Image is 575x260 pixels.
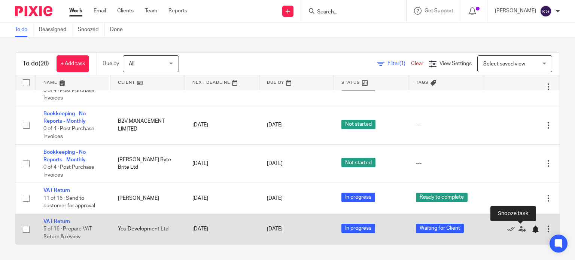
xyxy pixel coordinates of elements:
[43,226,92,239] span: 5 of 16 · Prepare VAT Return & review
[439,61,472,66] span: View Settings
[341,224,375,233] span: In progress
[341,158,375,167] span: Not started
[110,106,185,144] td: B2V MANAGEMENT LIMITED
[39,61,49,67] span: (20)
[416,121,478,129] div: ---
[267,123,283,128] span: [DATE]
[168,7,187,15] a: Reports
[416,80,429,85] span: Tags
[23,60,49,68] h1: To do
[94,7,106,15] a: Email
[267,196,283,201] span: [DATE]
[316,9,384,16] input: Search
[117,7,134,15] a: Clients
[43,188,70,193] a: VAT Return
[267,226,283,232] span: [DATE]
[43,196,95,209] span: 11 of 16 · Send to customer for approval
[129,61,134,67] span: All
[387,61,411,66] span: Filter
[110,22,128,37] a: Done
[145,7,157,15] a: Team
[507,225,518,233] a: Mark as done
[43,150,86,162] a: Bookkeeping - No Reports - Monthly
[425,8,453,13] span: Get Support
[185,214,259,244] td: [DATE]
[185,144,259,183] td: [DATE]
[416,193,468,202] span: Ready to complete
[495,7,536,15] p: [PERSON_NAME]
[267,161,283,166] span: [DATE]
[110,214,185,244] td: You.Development Ltd
[483,61,525,67] span: Select saved view
[540,5,552,17] img: svg%3E
[69,7,82,15] a: Work
[57,55,89,72] a: + Add task
[103,60,119,67] p: Due by
[110,183,185,214] td: [PERSON_NAME]
[399,61,405,66] span: (1)
[39,22,72,37] a: Reassigned
[43,219,70,224] a: VAT Return
[341,193,375,202] span: In progress
[43,111,86,124] a: Bookkeeping - No Reports - Monthly
[185,106,259,144] td: [DATE]
[43,165,94,178] span: 0 of 4 · Post Purchase Invoices
[15,6,52,16] img: Pixie
[416,160,478,167] div: ---
[43,126,94,140] span: 0 of 4 · Post Purchase Invoices
[110,144,185,183] td: [PERSON_NAME] Byte Brite Ltd
[185,183,259,214] td: [DATE]
[411,61,423,66] a: Clear
[416,224,464,233] span: Waiting for Client
[341,120,375,129] span: Not started
[78,22,104,37] a: Snoozed
[15,22,33,37] a: To do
